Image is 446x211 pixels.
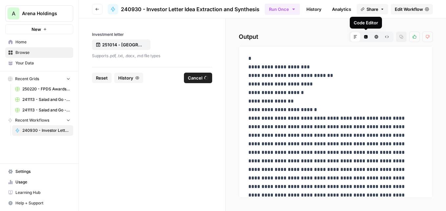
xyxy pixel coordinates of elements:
span: 240930 - Investor Letter Idea Extraction and Synthesis [22,128,70,133]
span: Help + Support [15,200,70,206]
a: Settings [5,166,73,177]
button: Run Once [265,4,300,15]
span: Edit Workflow [395,6,423,12]
span: Your Data [15,60,70,66]
span: 240930 - Investor Letter Idea Extraction and Synthesis [121,5,259,13]
span: 250220 - FPDS Awards.csv [22,86,70,92]
a: 241113 - Salad and Go - Comments analysis Grid (Test) [12,105,73,115]
a: History [302,4,325,14]
button: Recent Grids [5,74,73,84]
span: Arena Holdings [22,10,62,17]
span: New [32,26,41,33]
button: History [114,73,143,83]
a: Learning Hub [5,187,73,198]
span: History [118,75,133,81]
span: Cancel [188,75,202,81]
a: 250220 - FPDS Awards.csv [12,84,73,94]
span: Home [15,39,70,45]
div: Code Editor [354,19,378,26]
span: 241113 - Salad and Go - Comments analysis Grid (First 10K) [22,97,70,103]
button: Recent Workflows [5,115,73,125]
a: Analytics [328,4,355,14]
button: Share [357,4,388,14]
button: Cancel [184,73,212,83]
button: 251014 - [GEOGRAPHIC_DATA] Capital - 2025 Q3.pdf [92,39,150,50]
p: Supports .pdf, .txt, .docx, .md file types [92,53,212,59]
h2: Output [239,32,433,42]
span: Browse [15,50,70,56]
span: Share [367,6,378,12]
a: Your Data [5,58,73,68]
button: Reset [92,73,112,83]
button: New [5,24,73,34]
a: Home [5,37,73,47]
span: Settings [15,169,70,175]
button: Help + Support [5,198,73,208]
span: Recent Workflows [15,117,49,123]
p: 251014 - [GEOGRAPHIC_DATA] Capital - 2025 Q3.pdf [102,41,144,48]
a: Edit Workflow [391,4,433,14]
a: Browse [5,47,73,58]
span: A [12,10,15,17]
a: 240930 - Investor Letter Idea Extraction and Synthesis [12,125,73,136]
button: Workspace: Arena Holdings [5,5,73,22]
span: Recent Grids [15,76,39,82]
span: Usage [15,179,70,185]
span: Reset [96,75,108,81]
span: Learning Hub [15,190,70,196]
a: 240930 - Investor Letter Idea Extraction and Synthesis [108,4,259,14]
a: 241113 - Salad and Go - Comments analysis Grid (First 10K) [12,94,73,105]
label: Investment letter [92,32,212,37]
span: 241113 - Salad and Go - Comments analysis Grid (Test) [22,107,70,113]
a: Usage [5,177,73,187]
